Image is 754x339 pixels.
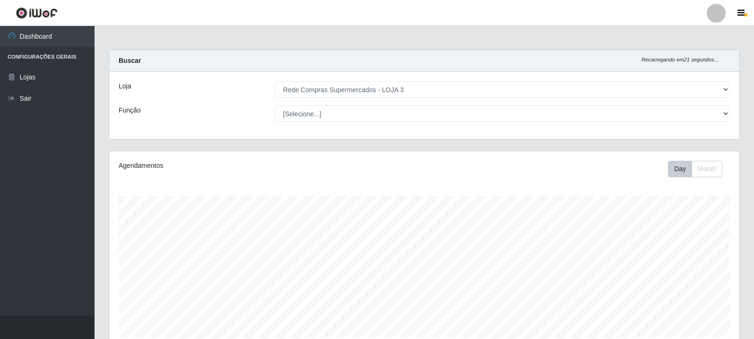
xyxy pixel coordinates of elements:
[119,81,131,91] label: Loja
[119,57,141,64] strong: Buscar
[119,105,141,115] label: Função
[641,57,719,62] i: Recarregando em 21 segundos...
[668,161,722,177] div: First group
[692,161,722,177] button: Month
[16,7,58,19] img: CoreUI Logo
[668,161,692,177] button: Day
[119,161,365,171] div: Agendamentos
[668,161,730,177] div: Toolbar with button groups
